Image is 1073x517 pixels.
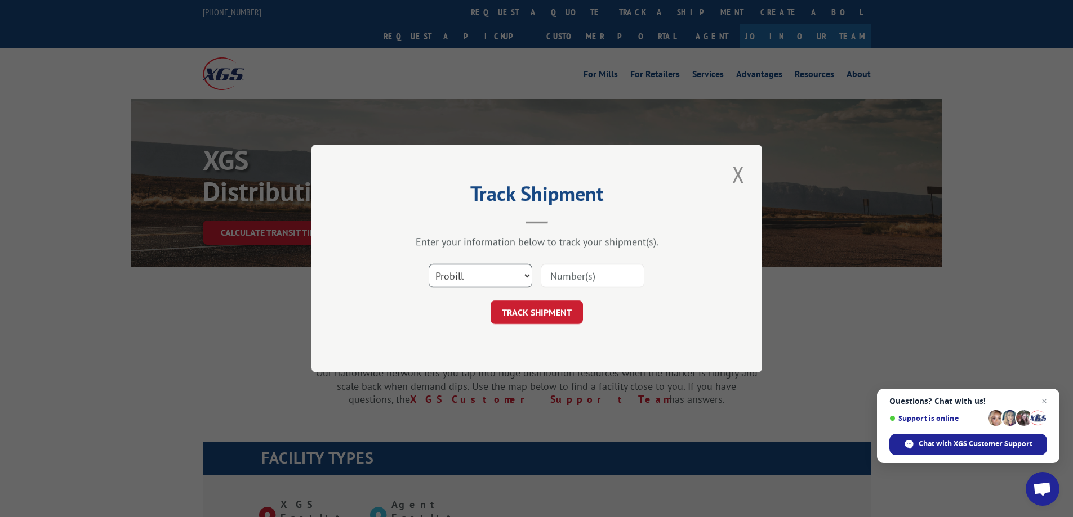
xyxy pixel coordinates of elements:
[368,186,706,207] h2: Track Shipment
[889,434,1047,455] span: Chat with XGS Customer Support
[541,264,644,287] input: Number(s)
[491,300,583,324] button: TRACK SHIPMENT
[729,159,748,190] button: Close modal
[919,439,1032,449] span: Chat with XGS Customer Support
[889,414,984,422] span: Support is online
[889,397,1047,406] span: Questions? Chat with us!
[368,235,706,248] div: Enter your information below to track your shipment(s).
[1026,472,1059,506] a: Open chat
